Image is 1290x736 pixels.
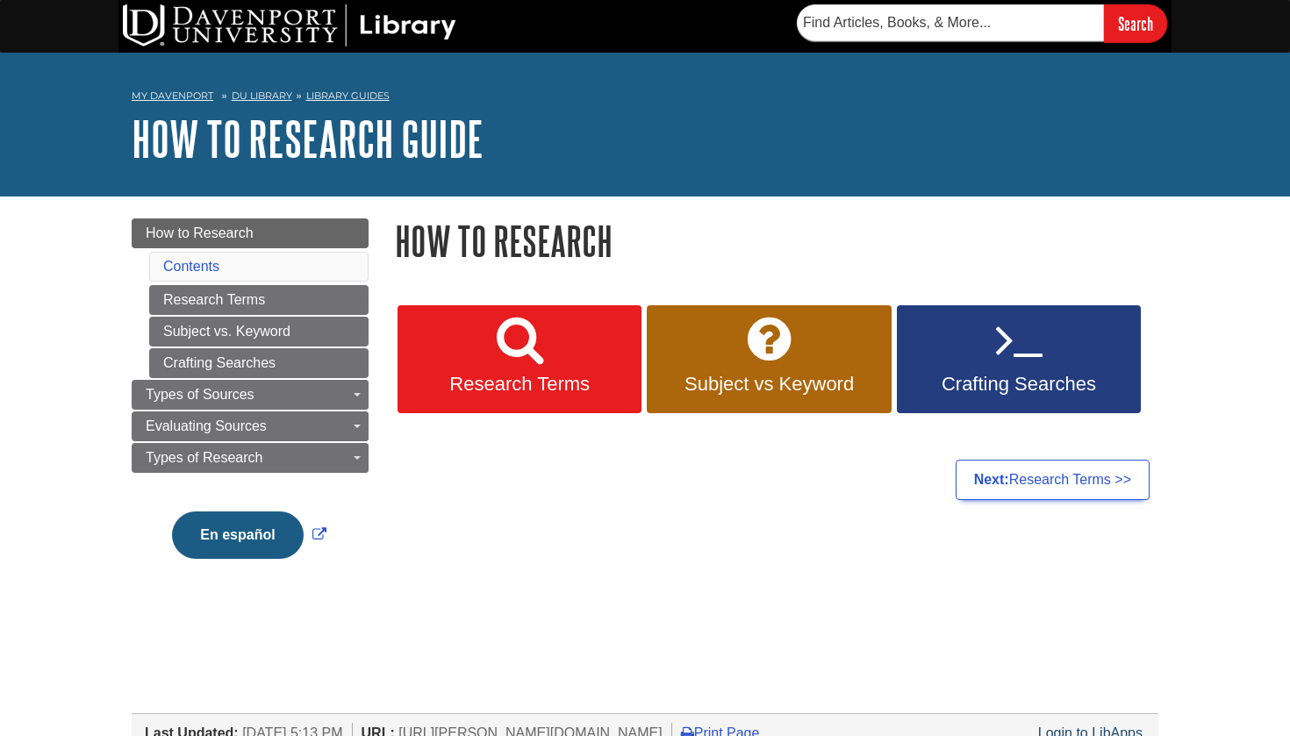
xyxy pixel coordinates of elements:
[306,89,390,102] a: Library Guides
[797,4,1104,41] input: Find Articles, Books, & More...
[163,259,219,274] a: Contents
[797,4,1167,42] form: Searches DU Library's articles, books, and more
[660,373,878,396] span: Subject vs Keyword
[146,450,262,465] span: Types of Research
[395,218,1158,263] h1: How to Research
[149,285,369,315] a: Research Terms
[1104,4,1167,42] input: Search
[146,418,267,433] span: Evaluating Sources
[132,111,484,166] a: How to Research Guide
[647,305,891,414] a: Subject vs Keyword
[398,305,641,414] a: Research Terms
[411,373,628,396] span: Research Terms
[149,317,369,347] a: Subject vs. Keyword
[132,218,369,248] a: How to Research
[149,348,369,378] a: Crafting Searches
[956,460,1150,500] a: Next:Research Terms >>
[146,387,254,402] span: Types of Sources
[897,305,1141,414] a: Crafting Searches
[132,443,369,473] a: Types of Research
[910,373,1128,396] span: Crafting Searches
[132,89,213,104] a: My Davenport
[132,380,369,410] a: Types of Sources
[132,84,1158,112] nav: breadcrumb
[123,4,456,46] img: DU Library
[132,218,369,589] div: Guide Page Menu
[974,472,1009,487] strong: Next:
[146,225,254,240] span: How to Research
[172,511,303,559] button: En español
[232,89,292,102] a: DU Library
[168,527,330,542] a: Link opens in new window
[132,411,369,441] a: Evaluating Sources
